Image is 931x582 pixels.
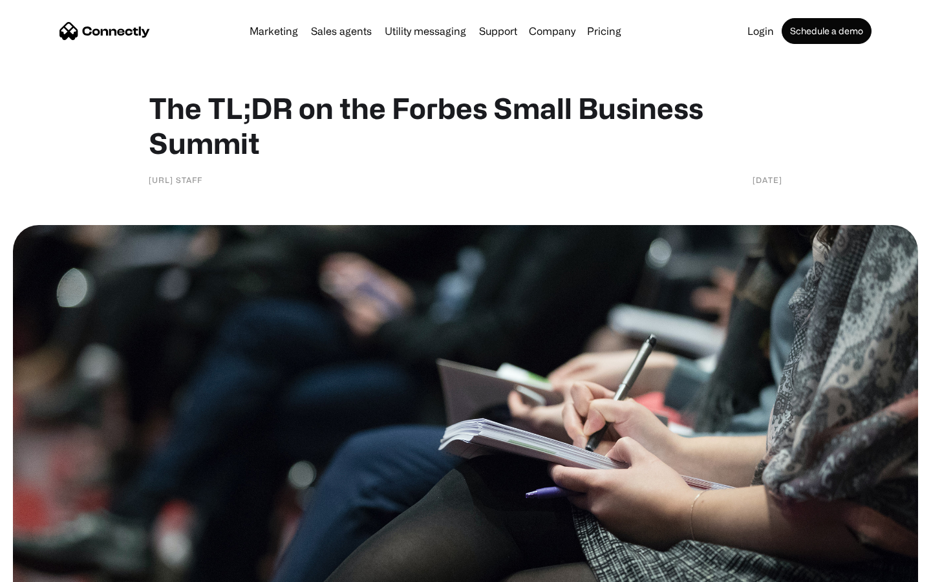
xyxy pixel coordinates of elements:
[13,559,78,577] aside: Language selected: English
[26,559,78,577] ul: Language list
[753,173,782,186] div: [DATE]
[742,26,779,36] a: Login
[525,22,579,40] div: Company
[474,26,522,36] a: Support
[529,22,575,40] div: Company
[149,91,782,160] h1: The TL;DR on the Forbes Small Business Summit
[782,18,872,44] a: Schedule a demo
[59,21,150,41] a: home
[244,26,303,36] a: Marketing
[582,26,626,36] a: Pricing
[306,26,377,36] a: Sales agents
[380,26,471,36] a: Utility messaging
[149,173,202,186] div: [URL] Staff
